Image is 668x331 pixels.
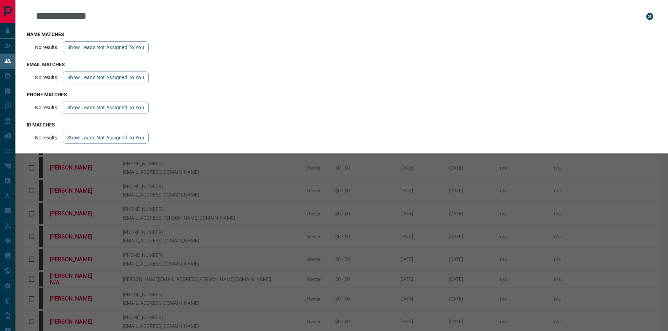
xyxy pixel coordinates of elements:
button: show leads not assigned to you [63,41,149,53]
button: show leads not assigned to you [63,71,149,83]
h3: email matches [27,62,657,67]
p: No results. [35,44,59,50]
p: No results. [35,105,59,110]
button: show leads not assigned to you [63,132,149,144]
button: close search bar [643,9,657,23]
p: No results. [35,75,59,80]
button: show leads not assigned to you [63,102,149,113]
h3: name matches [27,32,657,37]
h3: phone matches [27,92,657,97]
p: No results. [35,135,59,140]
h3: id matches [27,122,657,127]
